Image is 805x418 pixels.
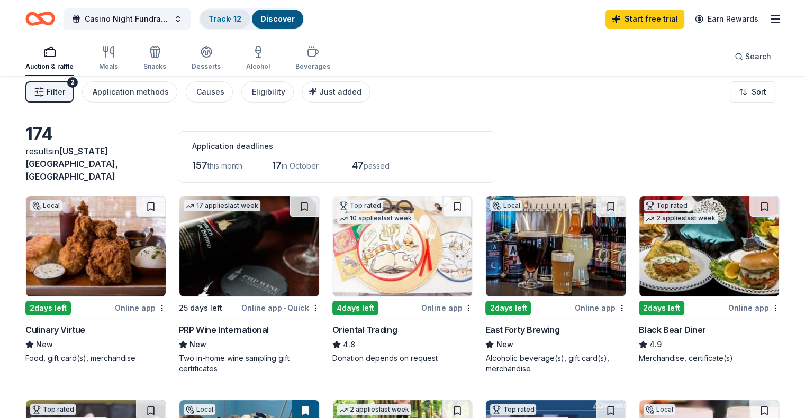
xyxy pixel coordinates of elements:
button: Search [726,46,780,67]
span: this month [207,161,242,170]
span: passed [364,161,390,170]
div: PRP Wine International [179,323,269,336]
img: Image for Culinary Virtue [26,196,166,296]
span: 4.9 [649,338,662,351]
div: 2 days left [485,301,531,315]
button: Beverages [295,41,330,76]
span: in October [282,161,319,170]
div: Online app [575,301,626,314]
div: 2 applies last week [644,213,718,224]
img: Image for PRP Wine International [179,196,319,296]
span: New [496,338,513,351]
a: Earn Rewards [689,10,765,29]
span: Casino Night Fundraiser [85,13,169,25]
div: Black Bear Diner [639,323,706,336]
div: Top rated [337,200,383,211]
span: in [25,146,118,182]
div: Top rated [490,404,536,415]
button: Just added [302,81,370,103]
a: Track· 12 [209,14,241,23]
div: Culinary Virtue [25,323,85,336]
button: Desserts [192,41,221,76]
span: New [189,338,206,351]
div: 4 days left [332,301,378,315]
div: East Forty Brewing [485,323,559,336]
div: Local [184,404,215,415]
button: Alcohol [246,41,270,76]
span: New [36,338,53,351]
button: Meals [99,41,118,76]
div: Local [644,404,675,415]
div: Snacks [143,62,166,71]
span: Search [745,50,771,63]
div: Auction & raffle [25,62,74,71]
a: Start free trial [605,10,684,29]
div: 2 [67,77,78,88]
button: Causes [186,81,233,103]
span: [US_STATE][GEOGRAPHIC_DATA], [GEOGRAPHIC_DATA] [25,146,118,182]
div: Top rated [30,404,76,415]
button: Sort [730,81,775,103]
button: Auction & raffle [25,41,74,76]
div: Alcohol [246,62,270,71]
div: 174 [25,124,166,145]
span: Filter [47,86,65,98]
div: 10 applies last week [337,213,414,224]
div: results [25,145,166,183]
div: Online app [728,301,780,314]
button: Application methods [82,81,177,103]
div: Application deadlines [192,140,482,153]
button: Snacks [143,41,166,76]
div: Meals [99,62,118,71]
div: Beverages [295,62,330,71]
a: Image for Oriental TradingTop rated10 applieslast week4days leftOnline appOriental Trading4.8Dona... [332,196,473,364]
span: Sort [752,86,766,98]
button: Casino Night Fundraiser [64,8,191,30]
span: 17 [272,160,282,171]
span: 4.8 [343,338,355,351]
button: Eligibility [241,81,294,103]
img: Image for East Forty Brewing [486,196,626,296]
div: Oriental Trading [332,323,397,336]
span: 47 [352,160,364,171]
button: Track· 12Discover [199,8,304,30]
div: Local [30,200,62,211]
div: Two in-home wine sampling gift certificates [179,353,320,374]
div: Desserts [192,62,221,71]
a: Image for PRP Wine International17 applieslast week25 days leftOnline app•QuickPRP Wine Internati... [179,196,320,374]
div: 25 days left [179,302,222,314]
div: Alcoholic beverage(s), gift card(s), merchandise [485,353,626,374]
div: 17 applies last week [184,200,260,211]
a: Image for Black Bear DinerTop rated2 applieslast week2days leftOnline appBlack Bear Diner4.9Merch... [639,196,780,364]
a: Image for East Forty BrewingLocal2days leftOnline appEast Forty BrewingNewAlcoholic beverage(s), ... [485,196,626,374]
div: Application methods [93,86,169,98]
div: Food, gift card(s), merchandise [25,353,166,364]
div: Online app Quick [241,301,320,314]
div: Merchandise, certificate(s) [639,353,780,364]
button: Filter2 [25,81,74,103]
div: 2 days left [639,301,684,315]
div: Eligibility [252,86,285,98]
a: Home [25,6,55,31]
span: Just added [319,87,361,96]
span: • [284,304,286,312]
div: Donation depends on request [332,353,473,364]
img: Image for Black Bear Diner [639,196,779,296]
div: Causes [196,86,224,98]
div: Local [490,200,522,211]
div: 2 days left [25,301,71,315]
div: Top rated [644,200,690,211]
a: Image for Culinary VirtueLocal2days leftOnline appCulinary VirtueNewFood, gift card(s), merchandise [25,196,166,364]
div: 2 applies last week [337,404,411,415]
a: Discover [260,14,295,23]
div: Online app [115,301,166,314]
img: Image for Oriental Trading [333,196,473,296]
span: 157 [192,160,207,171]
div: Online app [421,301,473,314]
